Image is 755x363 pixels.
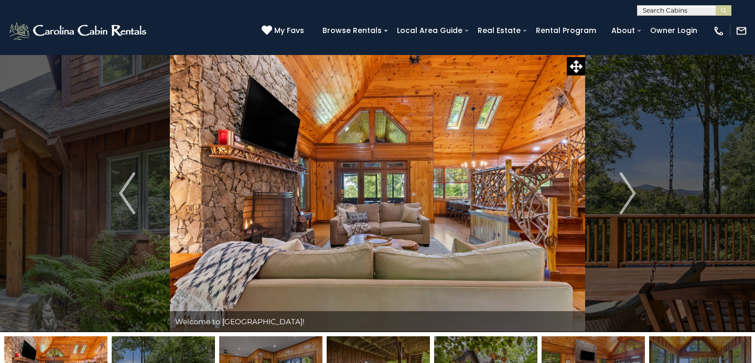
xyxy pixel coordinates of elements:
img: arrow [119,172,135,214]
img: arrow [620,172,635,214]
a: Rental Program [531,23,601,39]
button: Previous [84,54,170,332]
button: Next [585,54,671,332]
a: Real Estate [472,23,526,39]
a: Owner Login [645,23,703,39]
span: My Favs [274,25,304,36]
img: White-1-2.png [8,20,149,41]
div: Welcome to [GEOGRAPHIC_DATA]! [170,311,585,332]
a: About [606,23,640,39]
a: Browse Rentals [317,23,387,39]
a: My Favs [262,25,307,37]
a: Local Area Guide [392,23,468,39]
img: phone-regular-white.png [713,25,725,37]
img: mail-regular-white.png [736,25,747,37]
